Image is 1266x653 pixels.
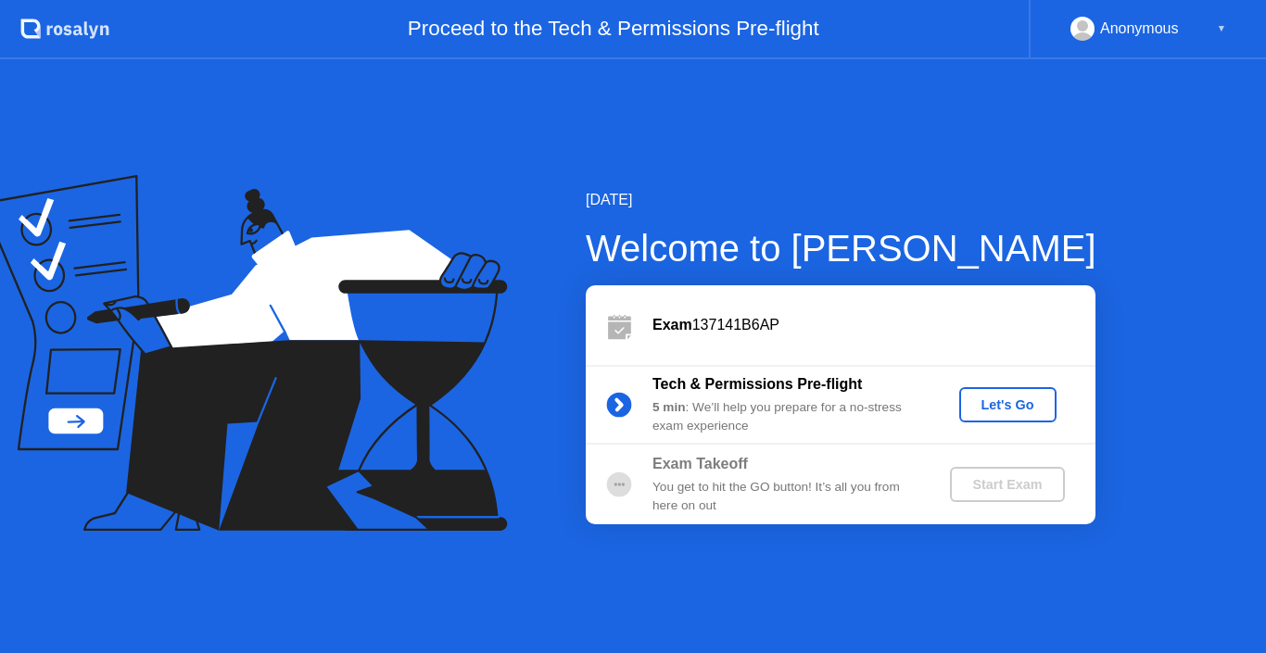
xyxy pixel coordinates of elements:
[652,398,919,436] div: : We’ll help you prepare for a no-stress exam experience
[652,314,1095,336] div: 137141B6AP
[967,397,1049,412] div: Let's Go
[652,478,919,516] div: You get to hit the GO button! It’s all you from here on out
[950,467,1064,502] button: Start Exam
[652,456,748,471] b: Exam Takeoff
[1217,17,1226,41] div: ▼
[652,317,692,333] b: Exam
[959,387,1057,422] button: Let's Go
[652,400,686,414] b: 5 min
[1100,17,1179,41] div: Anonymous
[957,477,1057,492] div: Start Exam
[586,220,1096,276] div: Welcome to [PERSON_NAME]
[586,189,1096,211] div: [DATE]
[652,376,862,392] b: Tech & Permissions Pre-flight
